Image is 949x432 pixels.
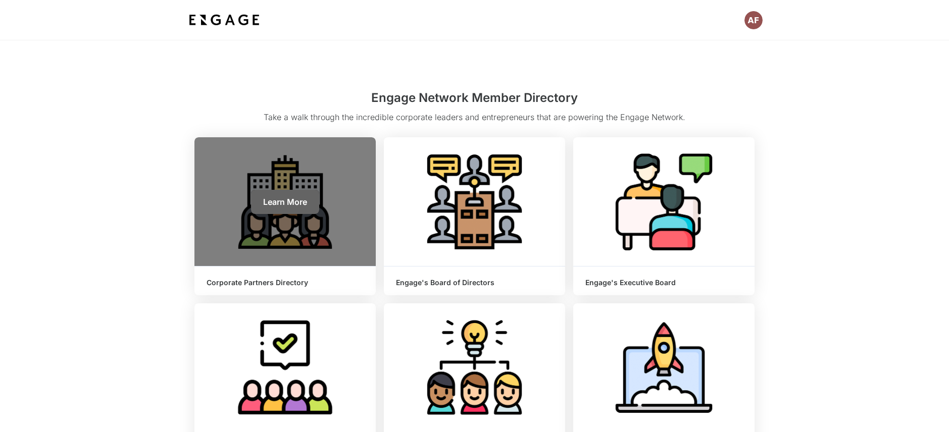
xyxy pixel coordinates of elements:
[187,11,262,29] img: bdf1fb74-1727-4ba0-a5bd-bc74ae9fc70b.jpeg
[744,11,763,29] img: Profile picture of Anne Felts
[744,11,763,29] button: Open profile menu
[194,89,755,111] h2: Engage Network Member Directory
[207,279,364,287] h6: Corporate Partners Directory
[194,111,755,129] p: Take a walk through the incredible corporate leaders and entrepreneurs that are powering the Enga...
[263,197,307,207] span: Learn More
[585,279,742,287] h6: Engage's Executive Board
[396,279,553,287] h6: Engage's Board of Directors
[251,190,319,214] a: Learn More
